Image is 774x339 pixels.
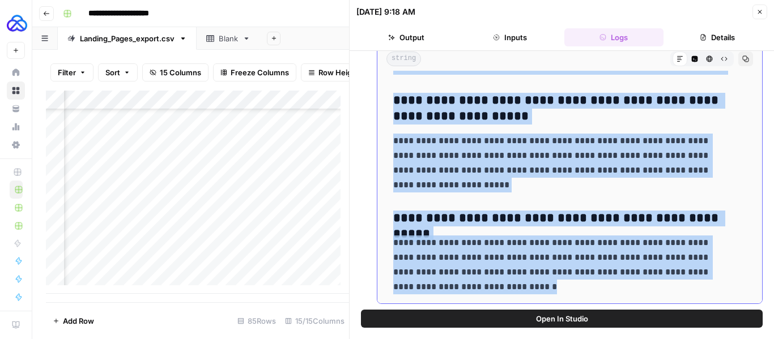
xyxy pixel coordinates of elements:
span: Open In Studio [536,313,588,324]
span: 15 Columns [160,67,201,78]
div: 85 Rows [233,312,280,330]
span: Filter [58,67,76,78]
div: Landing_Pages_export.csv [80,33,175,44]
button: 15 Columns [142,63,209,81]
span: Freeze Columns [231,67,289,78]
button: Add Row [46,312,101,330]
button: Row Height [301,63,367,81]
a: Browse [7,81,25,100]
button: Output [356,28,456,46]
span: Row Height [318,67,359,78]
span: Add Row [63,315,94,327]
button: Logs [564,28,664,46]
button: Details [668,28,767,46]
button: Freeze Columns [213,63,296,81]
div: 15/15 Columns [280,312,349,330]
button: Filter [50,63,93,81]
a: AirOps Academy [7,316,25,334]
a: Landing_Pages_export.csv [58,27,197,50]
button: Sort [98,63,138,81]
div: 5 ms [377,20,762,303]
div: Blank [219,33,238,44]
button: Inputs [460,28,559,46]
a: Home [7,63,25,81]
a: Your Data [7,100,25,118]
a: Usage [7,118,25,136]
button: Workspace: AUQ [7,9,25,37]
button: Open In Studio [361,310,763,328]
img: AUQ Logo [7,13,27,33]
a: Blank [197,27,260,50]
span: Sort [105,67,120,78]
a: Settings [7,136,25,154]
span: string [386,52,421,66]
div: [DATE] 9:18 AM [356,6,415,18]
